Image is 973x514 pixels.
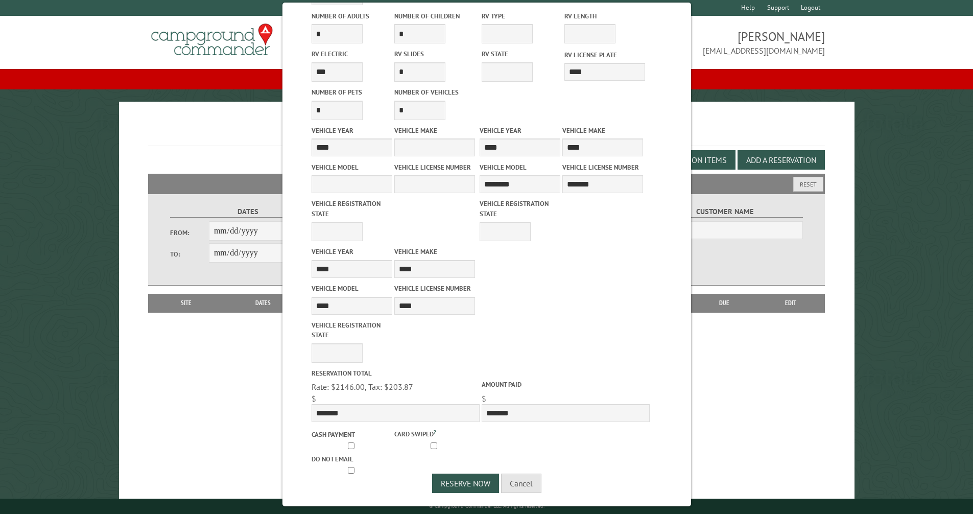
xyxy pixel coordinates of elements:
[434,428,436,435] a: ?
[220,294,307,312] th: Dates
[480,162,560,172] label: Vehicle Model
[170,206,326,218] label: Dates
[648,150,735,170] button: Edit Add-on Items
[312,162,392,172] label: Vehicle Model
[148,118,825,146] h1: Reservations
[482,11,562,21] label: RV Type
[170,228,209,238] label: From:
[394,126,475,135] label: Vehicle Make
[153,294,220,312] th: Site
[148,174,825,193] h2: Filters
[312,11,392,21] label: Number of Adults
[562,126,643,135] label: Vehicle Make
[312,49,392,59] label: RV Electric
[312,430,392,439] label: Cash payment
[312,247,392,256] label: Vehicle Year
[312,284,392,293] label: Vehicle Model
[394,11,475,21] label: Number of Children
[312,199,392,218] label: Vehicle Registration state
[793,177,823,192] button: Reset
[312,382,413,392] span: Rate: $2146.00, Tax: $203.87
[564,11,645,21] label: RV Length
[501,474,541,493] button: Cancel
[148,20,276,60] img: Campground Commander
[394,284,475,293] label: Vehicle License Number
[564,50,645,60] label: RV License Plate
[312,87,392,97] label: Number of Pets
[394,247,475,256] label: Vehicle Make
[482,393,486,404] span: $
[312,454,392,464] label: Do not email
[394,49,475,59] label: RV Slides
[738,150,825,170] button: Add a Reservation
[312,320,392,340] label: Vehicle Registration state
[756,294,825,312] th: Edit
[394,162,475,172] label: Vehicle License Number
[482,380,650,389] label: Amount paid
[312,368,480,378] label: Reservation Total
[312,393,316,404] span: $
[170,249,209,259] label: To:
[312,126,392,135] label: Vehicle Year
[647,206,803,218] label: Customer Name
[432,474,499,493] button: Reserve Now
[482,49,562,59] label: RV State
[480,126,560,135] label: Vehicle Year
[692,294,756,312] th: Due
[480,199,560,218] label: Vehicle Registration state
[394,428,475,439] label: Card swiped
[562,162,643,172] label: Vehicle License Number
[429,503,544,509] small: © Campground Commander LLC. All rights reserved.
[394,87,475,97] label: Number of Vehicles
